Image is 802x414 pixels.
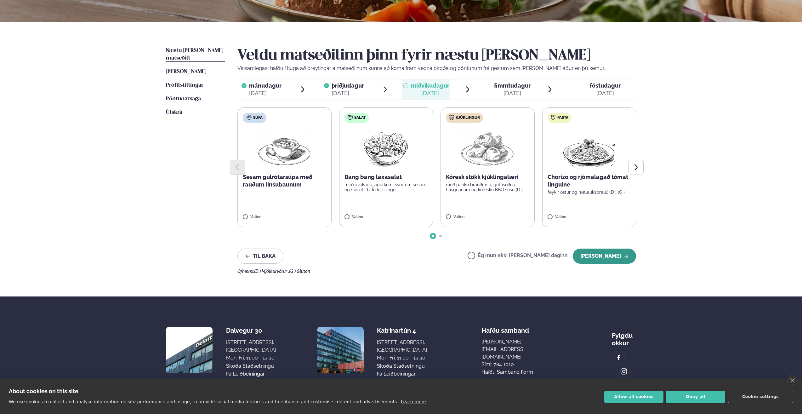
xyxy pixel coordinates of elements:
h2: Veldu matseðilinn þinn fyrir næstu [PERSON_NAME] [237,47,636,65]
a: Pöntunarsaga [166,95,201,103]
span: Næstu [PERSON_NAME] matseðill [166,48,223,61]
div: Mon-Fri: 11:00 - 13:30 [226,354,276,362]
img: Soup.png [257,128,312,168]
img: image alt [317,327,364,373]
p: Vinsamlegast hafðu í huga að breytingar á matseðlinum kunna að koma fram vegna birgða og pöntunum... [237,65,636,72]
button: Next slide [629,160,644,175]
span: Kjúklingur [456,115,480,120]
a: image alt [617,365,630,378]
a: Prófílstillingar [166,82,203,89]
span: þriðjudagur [332,82,364,89]
img: salad.svg [348,115,353,120]
div: Katrínartún 4 [377,327,427,334]
button: [PERSON_NAME] [573,249,636,264]
span: Prófílstillingar [166,83,203,88]
a: Learn more [401,399,426,404]
div: [DATE] [494,89,531,97]
img: image alt [166,327,213,373]
div: Ofnæmi: [237,269,636,274]
span: miðvikudagur [411,82,449,89]
p: feykir ostur og hvítlauksbrauð (D ) (G ) [548,190,631,195]
a: Skoða staðsetningu [226,362,274,370]
span: Pasta [557,115,568,120]
a: [PERSON_NAME] [166,68,206,76]
img: chicken.svg [449,115,454,120]
span: Útskrá [166,110,182,115]
p: Sesam gulrótarsúpa með rauðum linsubaunum [243,173,326,188]
span: (G ) Glúten [289,269,310,274]
div: [STREET_ADDRESS], [GEOGRAPHIC_DATA] [226,339,276,354]
div: [DATE] [590,89,621,97]
a: [PERSON_NAME][EMAIL_ADDRESS][DOMAIN_NAME] [481,338,557,361]
span: Go to slide 2 [439,235,442,237]
a: Skoða staðsetningu [377,362,425,370]
div: Fylgdu okkur [612,327,636,347]
p: Kóresk stökk kjúklingalæri [446,173,529,181]
p: með panko brauðrasp, gufusoðnu hrísgrjónum og kóresku BBQ sósu (D ) [446,182,529,192]
a: image alt [612,351,625,364]
span: [PERSON_NAME] [166,69,206,74]
span: fimmtudagur [494,82,531,89]
a: Næstu [PERSON_NAME] matseðill [166,47,225,62]
p: með avókadó, agúrkum, svörtum sesam og sweet chilli dressingu [344,182,428,192]
button: Deny all [666,391,725,403]
div: Mon-Fri: 11:00 - 13:30 [377,354,427,362]
img: image alt [620,368,627,375]
button: Previous slide [230,160,245,175]
div: Dalvegur 30 [226,327,276,334]
p: Chorizo og rjómalagað tómat linguine [548,173,631,188]
img: image alt [615,354,622,361]
button: Allow all cookies [604,391,663,403]
div: [DATE] [411,89,449,97]
button: Cookie settings [728,391,793,403]
span: Hafðu samband [481,322,529,334]
span: Go to slide 1 [432,235,434,237]
div: [DATE] [249,89,282,97]
p: Bang bang laxasalat [344,173,428,181]
a: Útskrá [166,109,182,116]
strong: About cookies on this site [9,388,78,394]
span: mánudagur [249,82,282,89]
p: We use cookies to collect and analyse information on site performance and usage, to provide socia... [9,399,398,404]
a: Fá leiðbeiningar [226,370,265,378]
button: Til baka [237,249,283,264]
a: Hafðu samband form [481,368,533,376]
img: Chicken-thighs.png [460,128,515,168]
span: Súpa [253,115,263,120]
img: pasta.svg [551,115,556,120]
div: [STREET_ADDRESS], [GEOGRAPHIC_DATA] [377,339,427,354]
p: Sími: 784 1010 [481,361,557,368]
div: [DATE] [332,89,364,97]
a: close [787,375,798,386]
span: (D ) Mjólkurvörur , [254,269,289,274]
img: Spagetti.png [561,128,617,168]
img: soup.svg [247,115,252,120]
span: Salat [354,115,366,120]
img: Salad.png [358,128,414,168]
span: föstudagur [590,82,621,89]
a: Fá leiðbeiningar [377,370,416,378]
span: Pöntunarsaga [166,96,201,101]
